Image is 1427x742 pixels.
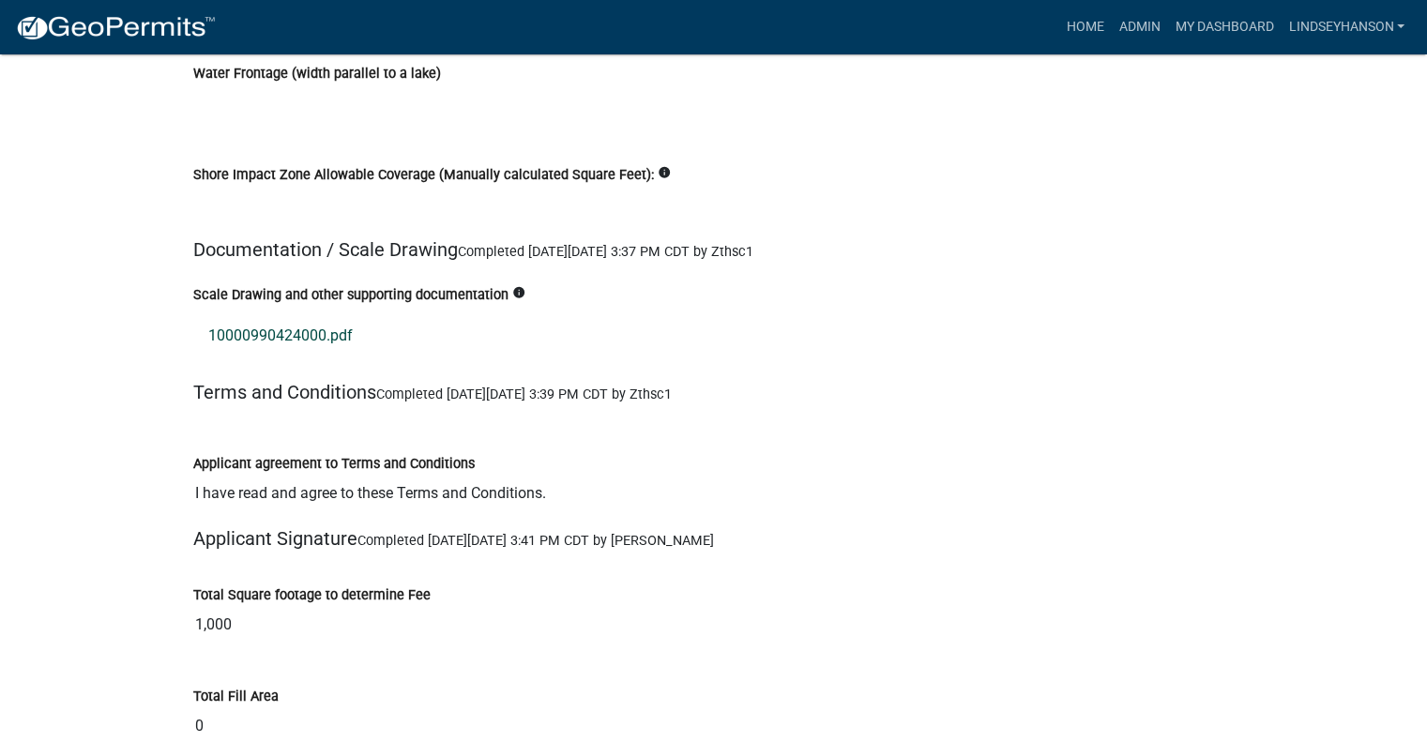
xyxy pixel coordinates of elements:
[193,381,1235,403] h5: Terms and Conditions
[512,286,525,299] i: info
[193,690,279,704] label: Total Fill Area
[376,386,672,402] span: Completed [DATE][DATE] 3:39 PM CDT by Zthsc1
[1058,9,1111,45] a: Home
[357,533,714,549] span: Completed [DATE][DATE] 3:41 PM CDT by [PERSON_NAME]
[193,458,475,471] label: Applicant agreement to Terms and Conditions
[193,289,509,302] label: Scale Drawing and other supporting documentation
[658,166,671,179] i: info
[193,589,431,602] label: Total Square footage to determine Fee
[193,169,654,182] label: Shore Impact Zone Allowable Coverage (Manually calculated Square Feet):
[193,527,1235,550] h5: Applicant Signature
[193,68,441,81] label: Water Frontage (width parallel to a lake)
[458,244,753,260] span: Completed [DATE][DATE] 3:37 PM CDT by Zthsc1
[193,313,1235,358] a: 10000990424000.pdf
[1281,9,1412,45] a: Lindseyhanson
[193,238,1235,261] h5: Documentation / Scale Drawing
[1167,9,1281,45] a: My Dashboard
[1111,9,1167,45] a: Admin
